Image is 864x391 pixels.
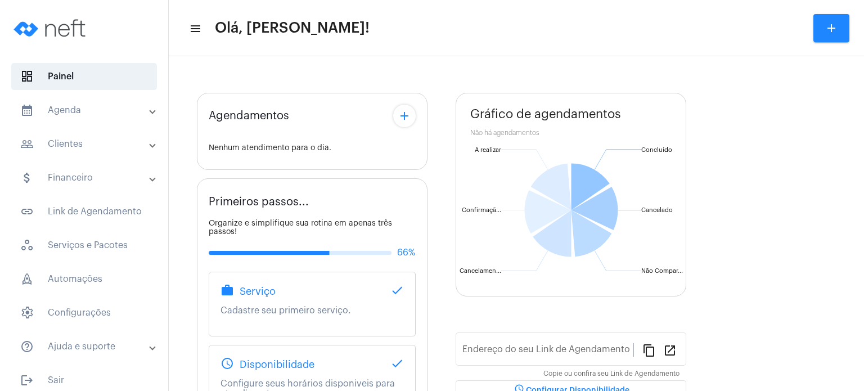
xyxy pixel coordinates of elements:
text: A realizar [475,147,501,153]
text: Cancelamen... [460,268,501,274]
mat-icon: work [220,284,234,297]
mat-icon: add [398,109,411,123]
mat-icon: sidenav icon [20,137,34,151]
mat-panel-title: Ajuda e suporte [20,340,150,353]
span: sidenav icon [20,239,34,252]
mat-icon: content_copy [642,343,656,357]
span: Disponibilidade [240,359,314,370]
span: Configurações [11,299,157,326]
mat-expansion-panel-header: sidenav iconAjuda e suporte [7,333,168,360]
mat-expansion-panel-header: sidenav iconFinanceiro [7,164,168,191]
input: Link [462,347,633,357]
mat-icon: sidenav icon [189,22,200,35]
div: Nenhum atendimento para o dia. [209,144,416,152]
mat-icon: sidenav icon [20,374,34,387]
text: Não Compar... [641,268,683,274]
text: Cancelado [641,207,673,213]
mat-icon: done [390,284,404,297]
span: Serviços e Pacotes [11,232,157,259]
span: Gráfico de agendamentos [470,107,621,121]
text: Concluído [641,147,672,153]
span: Organize e simplifique sua rotina em apenas três passos! [209,219,392,236]
text: Confirmaçã... [462,207,501,214]
span: Painel [11,63,157,90]
mat-icon: sidenav icon [20,171,34,185]
span: 66% [397,248,416,258]
span: Serviço [240,286,276,297]
mat-expansion-panel-header: sidenav iconClientes [7,131,168,158]
mat-icon: sidenav icon [20,104,34,117]
mat-expansion-panel-header: sidenav iconAgenda [7,97,168,124]
mat-icon: add [825,21,838,35]
img: logo-neft-novo-2.png [9,6,93,51]
span: Agendamentos [209,110,289,122]
p: Cadastre seu primeiro serviço. [220,305,404,316]
span: Link de Agendamento [11,198,157,225]
span: Olá, [PERSON_NAME]! [215,19,370,37]
mat-icon: done [390,357,404,370]
mat-icon: open_in_new [663,343,677,357]
span: sidenav icon [20,306,34,320]
mat-panel-title: Financeiro [20,171,150,185]
mat-panel-title: Clientes [20,137,150,151]
span: Automações [11,266,157,293]
mat-icon: sidenav icon [20,205,34,218]
mat-hint: Copie ou confira seu Link de Agendamento [543,370,679,378]
mat-icon: sidenav icon [20,340,34,353]
span: sidenav icon [20,272,34,286]
mat-icon: schedule [220,357,234,370]
span: Primeiros passos... [209,196,309,208]
mat-panel-title: Agenda [20,104,150,117]
span: sidenav icon [20,70,34,83]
